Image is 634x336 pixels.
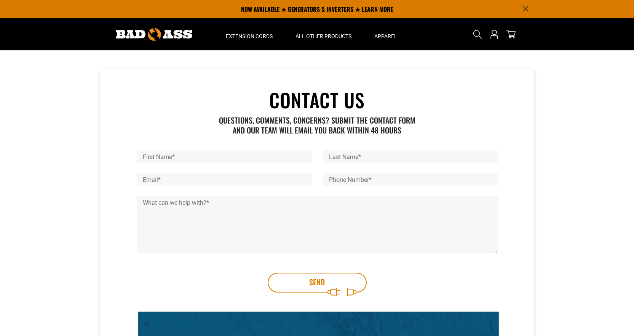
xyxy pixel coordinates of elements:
span: Extension Cords [226,33,273,40]
span: Apparel [374,33,397,40]
h1: CONTACT US [137,90,498,109]
button: Send [268,273,367,293]
img: Bad Ass Extension Cords [116,28,192,41]
summary: Apparel [363,18,409,50]
summary: Extension Cords [214,18,284,50]
summary: Search [471,28,484,40]
p: QUESTIONS, COMMENTS, CONCERNS? SUBMIT THE CONTACT FORM AND OUR TEAM WILL EMAIL YOU BACK WITHIN 48... [213,115,421,135]
summary: All Other Products [284,18,363,50]
span: All Other Products [295,33,351,40]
